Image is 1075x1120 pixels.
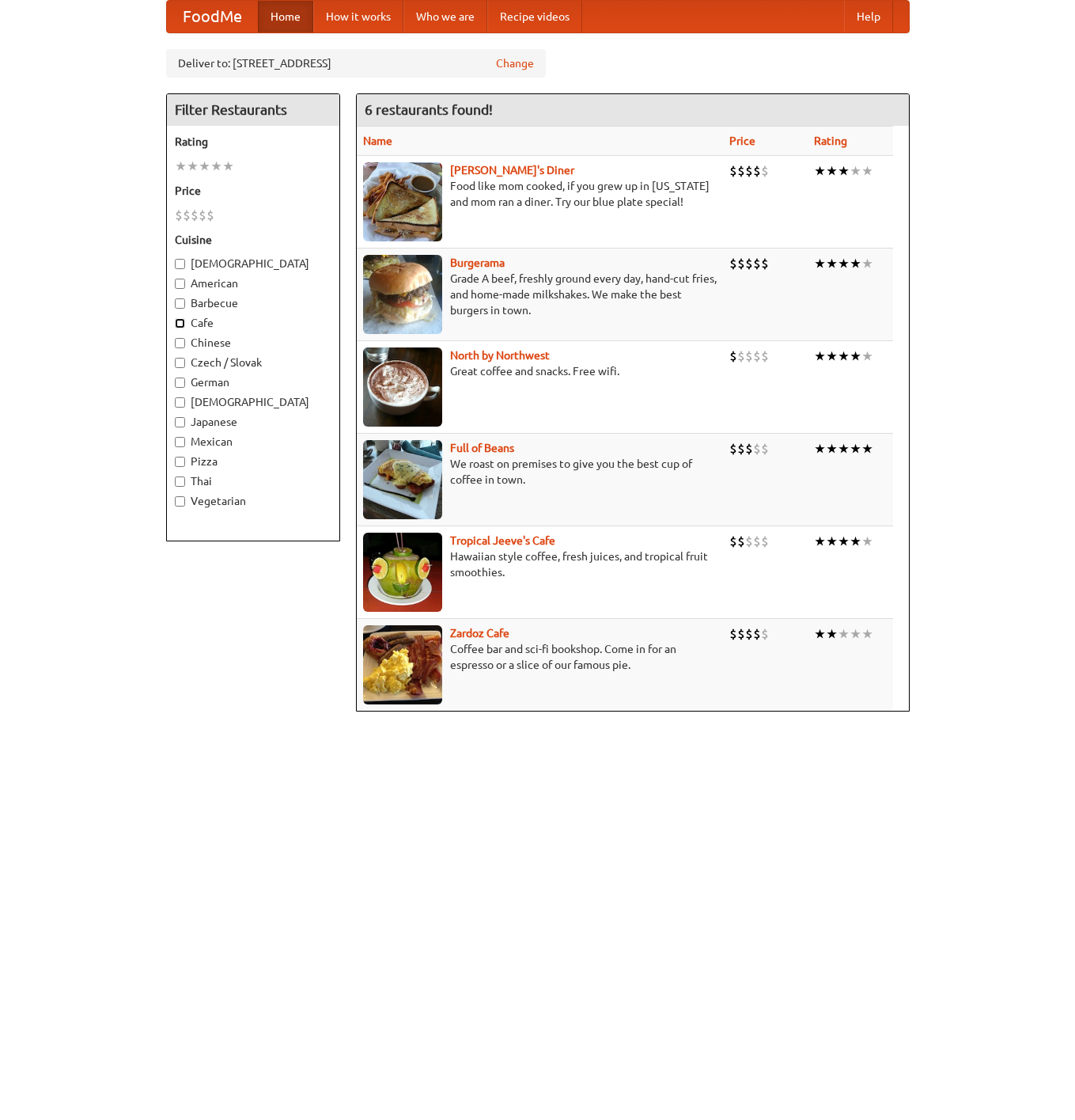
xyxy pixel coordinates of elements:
[761,162,769,180] li: $
[175,256,331,271] label: [DEMOGRAPHIC_DATA]
[826,255,838,272] li: ★
[175,275,331,291] label: American
[496,55,534,71] a: Change
[826,440,838,457] li: ★
[814,625,826,643] li: ★
[363,456,717,488] p: We roast on premises to give you the best cup of coffee in town.
[753,347,761,365] li: $
[167,94,339,126] h4: Filter Restaurants
[850,255,861,272] li: ★
[729,625,737,643] li: $
[450,627,509,640] b: Zardoz Cafe
[175,355,331,370] label: Czech / Slovak
[175,295,331,311] label: Barbecue
[761,625,769,643] li: $
[175,437,185,447] input: Mexican
[175,183,331,199] h5: Price
[838,347,850,365] li: ★
[838,162,850,180] li: ★
[450,534,555,547] a: Tropical Jeeve's Cafe
[206,207,214,224] li: $
[861,162,873,180] li: ★
[175,318,185,328] input: Cafe
[365,102,493,117] ng-pluralize: 6 restaurants found!
[838,255,850,272] li: ★
[363,162,442,241] img: sallys.jpg
[844,1,893,32] a: Help
[861,255,873,272] li: ★
[363,178,717,210] p: Food like mom cooked, if you grew up in [US_STATE] and mom ran a diner. Try our blue plate special!
[183,207,191,224] li: $
[175,473,331,489] label: Thai
[363,533,442,612] img: jeeves.jpg
[729,255,737,272] li: $
[175,338,185,348] input: Chinese
[363,363,717,379] p: Great coffee and snacks. Free wifi.
[450,442,514,454] a: Full of Beans
[814,347,826,365] li: ★
[363,440,442,519] img: beans.jpg
[175,358,185,368] input: Czech / Slovak
[814,533,826,550] li: ★
[761,533,769,550] li: $
[166,49,546,78] div: Deliver to: [STREET_ADDRESS]
[745,162,753,180] li: $
[313,1,403,32] a: How it works
[850,440,861,457] li: ★
[861,347,873,365] li: ★
[450,349,550,362] a: North by Northwest
[850,625,861,643] li: ★
[167,1,258,32] a: FoodMe
[737,440,745,457] li: $
[814,135,847,147] a: Rating
[745,533,753,550] li: $
[175,454,331,469] label: Pizza
[838,625,850,643] li: ★
[363,347,442,427] img: north.jpg
[175,434,331,450] label: Mexican
[761,347,769,365] li: $
[745,625,753,643] li: $
[210,158,222,175] li: ★
[753,533,761,550] li: $
[729,162,737,180] li: $
[363,271,717,318] p: Grade A beef, freshly ground every day, hand-cut fries, and home-made milkshakes. We make the bes...
[850,533,861,550] li: ★
[199,158,210,175] li: ★
[761,255,769,272] li: $
[753,625,761,643] li: $
[826,347,838,365] li: ★
[175,374,331,390] label: German
[175,378,185,388] input: German
[745,347,753,365] li: $
[753,255,761,272] li: $
[861,625,873,643] li: ★
[826,162,838,180] li: ★
[753,440,761,457] li: $
[175,335,331,351] label: Chinese
[861,533,873,550] li: ★
[861,440,873,457] li: ★
[826,625,838,643] li: ★
[191,207,199,224] li: $
[175,397,185,408] input: [DEMOGRAPHIC_DATA]
[222,158,234,175] li: ★
[737,625,745,643] li: $
[175,298,185,309] input: Barbecue
[175,207,183,224] li: $
[363,641,717,673] p: Coffee bar and sci-fi bookshop. Come in for an espresso or a slice of our famous pie.
[814,162,826,180] li: ★
[450,256,505,269] a: Burgerama
[826,533,838,550] li: ★
[737,347,745,365] li: $
[450,164,574,177] a: [PERSON_NAME]'s Diner
[838,533,850,550] li: ★
[175,279,185,289] input: American
[199,207,206,224] li: $
[175,232,331,248] h5: Cuisine
[175,457,185,467] input: Pizza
